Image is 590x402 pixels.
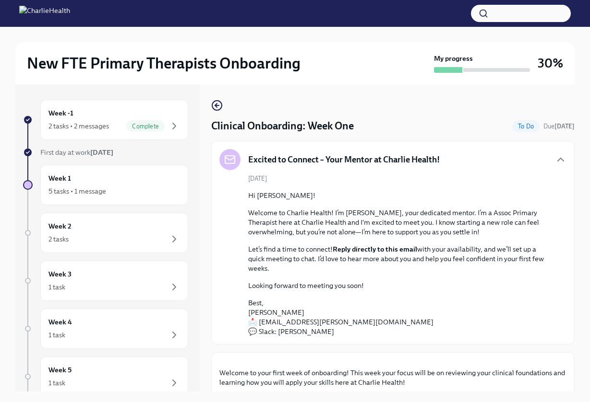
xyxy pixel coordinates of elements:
[538,55,563,72] h3: 30%
[90,148,113,157] strong: [DATE]
[48,173,71,184] h6: Week 1
[23,148,188,157] a: First day at work[DATE]
[48,330,65,340] div: 1 task
[126,123,165,130] span: Complete
[434,54,473,63] strong: My progress
[23,213,188,253] a: Week 22 tasks
[543,123,575,130] span: Due
[554,123,575,130] strong: [DATE]
[48,186,106,196] div: 5 tasks • 1 message
[48,378,65,388] div: 1 task
[23,309,188,349] a: Week 41 task
[48,269,72,279] h6: Week 3
[248,154,440,165] h5: Excited to Connect – Your Mentor at Charlie Health!
[23,356,188,397] a: Week 51 task
[248,174,267,183] span: [DATE]
[248,208,551,237] p: Welcome to Charlie Health! I’m [PERSON_NAME], your dedicated mentor. I’m a Assoc Primary Therapis...
[48,317,72,327] h6: Week 4
[48,108,73,118] h6: Week -1
[248,281,551,290] p: Looking forward to meeting you soon!
[219,368,566,387] p: Welcome to your first week of onboarding! This week your focus will be on reviewing your clinical...
[333,245,417,253] strong: Reply directly to this email
[40,148,113,157] span: First day at work
[23,100,188,140] a: Week -12 tasks • 2 messagesComplete
[48,365,72,375] h6: Week 5
[48,121,109,131] div: 2 tasks • 2 messages
[211,119,354,133] h4: Clinical Onboarding: Week One
[23,165,188,205] a: Week 15 tasks • 1 message
[23,261,188,301] a: Week 31 task
[48,221,72,231] h6: Week 2
[512,123,540,130] span: To Do
[48,234,69,244] div: 2 tasks
[543,122,575,131] span: August 24th, 2025 10:00
[248,298,551,336] p: Best, [PERSON_NAME] 📩 [EMAIL_ADDRESS][PERSON_NAME][DOMAIN_NAME] 💬 Slack: [PERSON_NAME]
[48,282,65,292] div: 1 task
[248,244,551,273] p: Let’s find a time to connect! with your availability, and we’ll set up a quick meeting to chat. I...
[19,6,70,21] img: CharlieHealth
[248,191,551,200] p: Hi [PERSON_NAME]!
[27,54,301,73] h2: New FTE Primary Therapists Onboarding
